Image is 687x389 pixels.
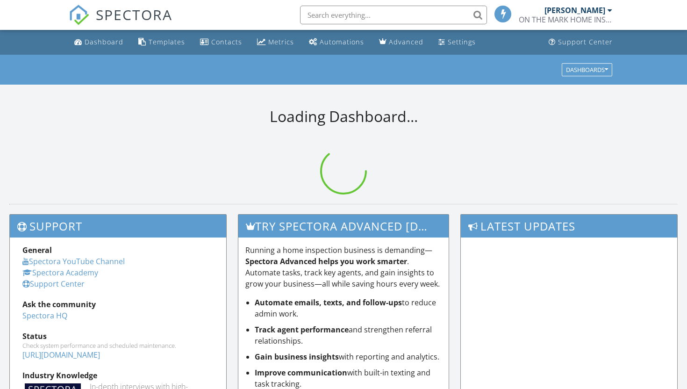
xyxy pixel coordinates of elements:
strong: Spectora Advanced helps you work smarter [245,256,407,267]
a: Automations (Basic) [305,34,368,51]
div: Settings [448,37,476,46]
div: Dashboard [85,37,123,46]
li: to reduce admin work. [255,297,442,319]
strong: Improve communication [255,367,347,378]
li: with reporting and analytics. [255,351,442,362]
a: Metrics [253,34,298,51]
a: Spectora YouTube Channel [22,256,125,267]
button: Dashboards [562,63,612,76]
a: Contacts [196,34,246,51]
h3: Try spectora advanced [DATE] [238,215,449,238]
h3: Support [10,215,226,238]
div: Metrics [268,37,294,46]
div: Industry Knowledge [22,370,214,381]
h3: Latest Updates [461,215,677,238]
a: Spectora HQ [22,310,67,321]
div: Check system performance and scheduled maintenance. [22,342,214,349]
p: Running a home inspection business is demanding— . Automate tasks, track key agents, and gain ins... [245,245,442,289]
a: Support Center [22,279,85,289]
a: Spectora Academy [22,267,98,278]
a: Templates [135,34,189,51]
span: SPECTORA [96,5,172,24]
div: Advanced [389,37,423,46]
strong: Automate emails, texts, and follow-ups [255,297,402,308]
div: Contacts [211,37,242,46]
strong: General [22,245,52,255]
a: Support Center [545,34,616,51]
img: The Best Home Inspection Software - Spectora [69,5,89,25]
div: Templates [149,37,185,46]
a: Dashboard [71,34,127,51]
strong: Gain business insights [255,352,339,362]
div: Support Center [558,37,613,46]
div: Ask the community [22,299,214,310]
div: Status [22,331,214,342]
strong: Track agent performance [255,324,349,335]
a: Advanced [375,34,427,51]
div: Automations [320,37,364,46]
a: SPECTORA [69,13,172,32]
div: Dashboards [566,66,608,73]
div: [PERSON_NAME] [544,6,605,15]
a: [URL][DOMAIN_NAME] [22,350,100,360]
div: ON THE MARK HOME INSPECTIONS [519,15,612,24]
li: and strengthen referral relationships. [255,324,442,346]
input: Search everything... [300,6,487,24]
a: Settings [435,34,479,51]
